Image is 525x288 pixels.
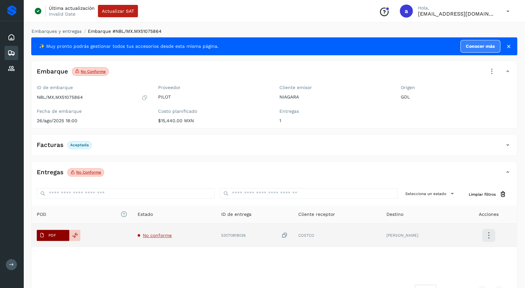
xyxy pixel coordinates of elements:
p: Hola, [418,5,496,11]
p: No conforme [81,69,106,74]
p: PILOT [158,94,269,100]
div: FacturasAceptada [32,139,517,156]
span: ID de entrega [221,211,251,218]
h4: Embarque [37,68,68,75]
p: NBL/MX.MX51075864 [37,95,83,100]
span: Embarque #NBL/MX.MX51075864 [88,29,162,34]
span: Acciones [479,211,499,218]
p: NIAGARA [279,94,390,100]
label: Entregas [279,109,390,114]
td: [PERSON_NAME] [381,224,460,247]
span: POD [37,211,127,218]
label: Costo planificado [158,109,269,114]
div: EntregasNo conforme [32,167,517,183]
label: Cliente emisor [279,85,390,90]
p: Invalid Date [49,11,75,17]
td: COSTCO [293,224,381,247]
div: Inicio [5,30,18,45]
p: 1 [279,118,390,124]
p: No conforme [76,170,101,175]
p: Última actualización [49,5,95,11]
div: Embarques [5,46,18,60]
a: Embarques y entregas [32,29,82,34]
div: EmbarqueNo conforme [32,66,517,82]
label: Fecha de embarque [37,109,148,114]
nav: breadcrumb [31,28,517,35]
span: ✨ Muy pronto podrás gestionar todos tus accesorios desde esta misma página. [39,43,219,50]
label: Origen [401,85,512,90]
button: PDF [37,230,69,241]
button: Actualizar SAT [98,5,138,17]
span: Destino [386,211,403,218]
h4: Entregas [37,169,63,176]
div: 53070818036 [221,232,288,239]
button: Selecciona un estado [403,188,458,199]
p: Aceptada [70,143,89,147]
span: Cliente receptor [298,211,335,218]
span: No conforme [143,233,172,238]
span: Limpiar filtros [469,191,496,197]
p: aremartinez@niagarawater.com [418,11,496,17]
h4: Facturas [37,141,63,149]
div: Proveedores [5,61,18,76]
div: Reemplazar POD [69,230,80,241]
p: 26/ago/2025 18:00 [37,118,148,124]
button: Limpiar filtros [464,188,512,200]
a: Conocer más [460,40,500,53]
label: ID de embarque [37,85,148,90]
p: GDL [401,94,512,100]
span: Actualizar SAT [102,9,134,13]
span: Estado [138,211,153,218]
p: $15,440.00 MXN [158,118,269,124]
label: Proveedor [158,85,269,90]
p: PDF [48,233,56,238]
